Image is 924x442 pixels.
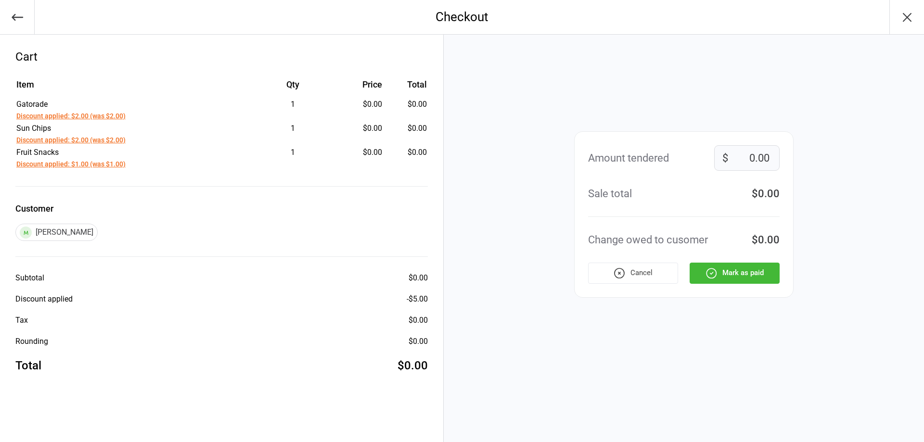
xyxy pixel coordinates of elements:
[338,123,382,134] div: $0.00
[588,186,632,202] div: Sale total
[15,315,28,326] div: Tax
[338,99,382,110] div: $0.00
[248,147,337,158] div: 1
[15,336,48,347] div: Rounding
[386,99,426,122] td: $0.00
[386,123,426,146] td: $0.00
[16,111,126,121] button: Discount applied: $2.00 (was $2.00)
[16,124,51,133] span: Sun Chips
[588,150,669,166] div: Amount tendered
[386,147,426,170] td: $0.00
[15,224,98,241] div: [PERSON_NAME]
[690,263,780,284] button: Mark as paid
[409,272,428,284] div: $0.00
[16,159,126,169] button: Discount applied: $1.00 (was $1.00)
[338,78,382,91] div: Price
[338,147,382,158] div: $0.00
[15,272,44,284] div: Subtotal
[752,186,780,202] div: $0.00
[248,99,337,110] div: 1
[409,315,428,326] div: $0.00
[588,263,678,284] button: Cancel
[16,135,126,145] button: Discount applied: $2.00 (was $2.00)
[588,232,708,248] div: Change owed to cusomer
[752,232,780,248] div: $0.00
[16,78,247,98] th: Item
[16,100,48,109] span: Gatorade
[248,123,337,134] div: 1
[386,78,426,98] th: Total
[15,202,428,215] label: Customer
[15,48,428,65] div: Cart
[407,293,428,305] div: - $5.00
[248,78,337,98] th: Qty
[15,293,73,305] div: Discount applied
[409,336,428,347] div: $0.00
[398,357,428,374] div: $0.00
[16,148,59,157] span: Fruit Snacks
[15,357,41,374] div: Total
[722,150,728,166] span: $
